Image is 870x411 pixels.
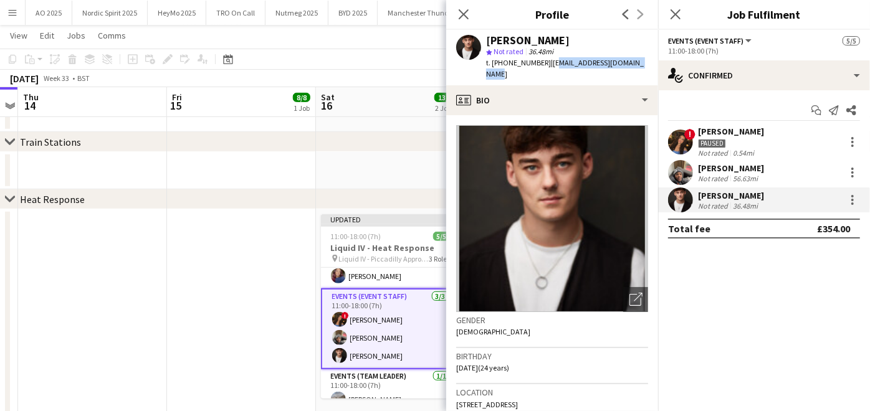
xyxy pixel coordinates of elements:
span: Week 33 [41,73,72,83]
div: [DATE] [10,72,39,85]
span: 5/5 [843,36,860,45]
div: Not rated [698,174,730,183]
div: 11:00-18:00 (7h) [668,46,860,55]
button: BYD 2025 [328,1,378,25]
span: [STREET_ADDRESS] [456,400,518,409]
span: Comms [98,30,126,41]
div: 2 Jobs [435,103,459,113]
span: ! [342,312,349,319]
img: Crew avatar or photo [456,125,648,312]
h3: Profile [446,6,658,22]
button: Events (Event Staff) [668,36,753,45]
button: Nutmeg 2025 [265,1,328,25]
span: [DEMOGRAPHIC_DATA] [456,327,530,336]
span: ! [684,129,696,140]
app-job-card: Updated11:00-18:00 (7h)5/5Liquid IV - Heat Response Liquid IV - Piccadilly Approach & Gardens3 Ro... [321,214,461,399]
span: 5/5 [433,232,451,241]
button: AO 2025 [26,1,72,25]
div: Confirmed [658,60,870,90]
a: View [5,27,32,44]
div: 56.63mi [730,174,760,183]
h3: Location [456,387,648,398]
div: Train Stations [20,136,81,148]
span: Jobs [67,30,85,41]
a: Comms [93,27,131,44]
button: Manchester Thunder 2025 [378,1,482,25]
span: 3 Roles [429,254,451,263]
div: Not rated [698,148,730,158]
div: [PERSON_NAME] [698,126,764,137]
span: Sat [321,92,335,103]
div: Total fee [668,222,710,235]
span: 16 [319,98,335,113]
a: Jobs [62,27,90,44]
div: [PERSON_NAME] [486,35,570,46]
h3: Job Fulfilment [658,6,870,22]
div: 36.48mi [730,201,760,210]
div: Bio [446,85,658,115]
span: Events (Event Staff) [668,36,743,45]
span: View [10,30,27,41]
span: Edit [40,30,54,41]
span: 13/13 [434,93,459,102]
span: [DATE] (24 years) [456,363,509,372]
button: TRO On Call [206,1,265,25]
span: t. [PHONE_NUMBER] [486,58,551,67]
span: Fri [172,92,182,103]
span: 36.48mi [526,47,556,56]
h3: Birthday [456,351,648,362]
div: [PERSON_NAME] [698,190,764,201]
div: [PERSON_NAME] [698,163,764,174]
span: 11:00-18:00 (7h) [331,232,381,241]
div: 1 Job [294,103,310,113]
div: £354.00 [817,222,850,235]
div: Not rated [698,201,730,210]
span: | [EMAIL_ADDRESS][DOMAIN_NAME] [486,58,644,78]
div: Updated [321,214,461,224]
button: HeyMo 2025 [148,1,206,25]
button: Nordic Spirit 2025 [72,1,148,25]
div: Heat Response [20,193,85,205]
h3: Liquid IV - Heat Response [321,242,461,253]
app-card-role: Events (Event Staff)3/311:00-18:00 (7h)![PERSON_NAME][PERSON_NAME][PERSON_NAME] [321,288,461,369]
span: 15 [170,98,182,113]
div: Paused [698,139,726,148]
h3: Gender [456,314,648,326]
span: Not rated [494,47,523,56]
div: BST [77,73,90,83]
span: 8/8 [293,93,310,102]
span: Thu [23,92,39,103]
div: Open photos pop-in [623,287,648,312]
span: 14 [21,98,39,113]
a: Edit [35,27,59,44]
span: Liquid IV - Piccadilly Approach & Gardens [339,254,429,263]
div: 0.54mi [730,148,757,158]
